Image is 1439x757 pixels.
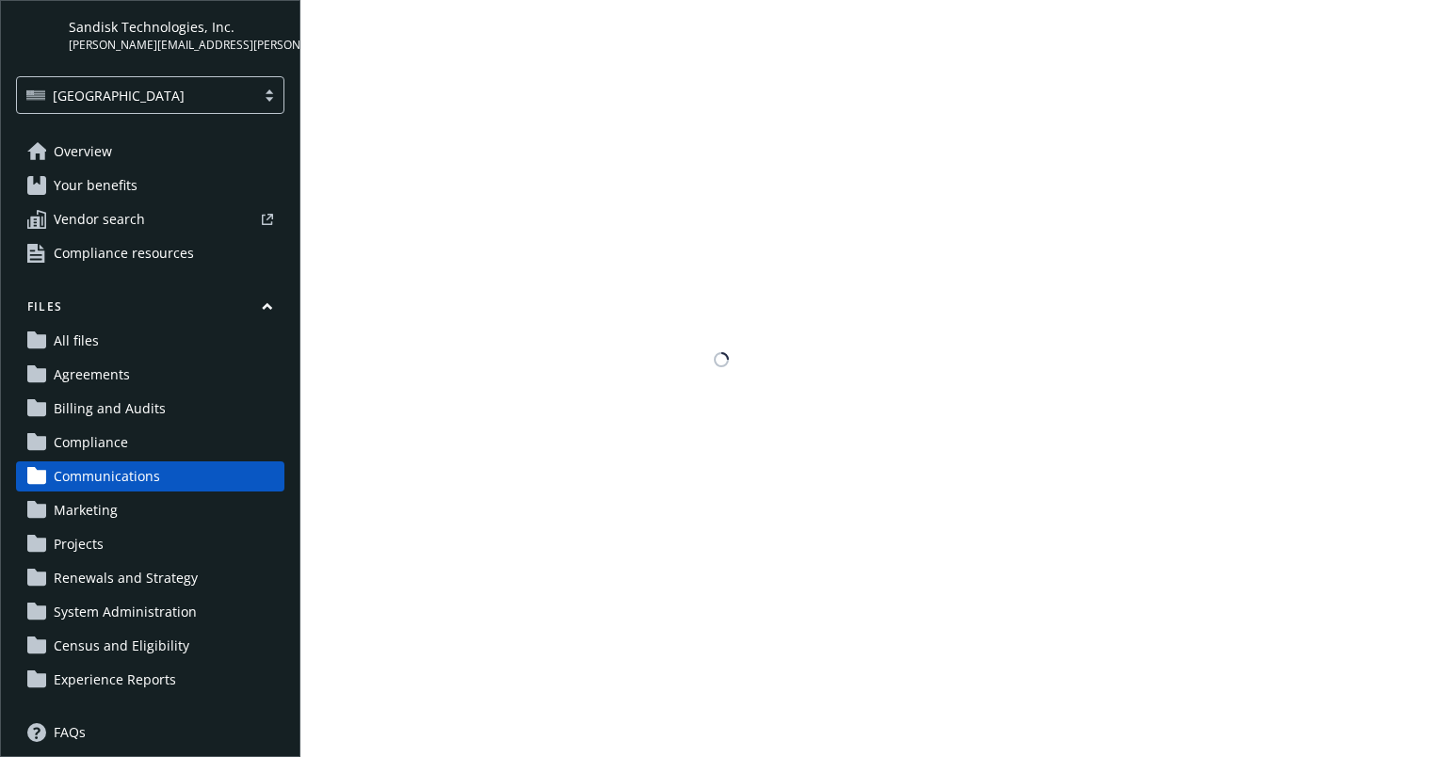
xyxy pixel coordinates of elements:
[16,665,284,695] a: Experience Reports
[69,37,284,54] span: [PERSON_NAME][EMAIL_ADDRESS][PERSON_NAME][DOMAIN_NAME]
[54,717,86,748] span: FAQs
[54,238,194,268] span: Compliance resources
[16,631,284,661] a: Census and Eligibility
[16,16,54,54] img: yH5BAEAAAAALAAAAAABAAEAAAIBRAA7
[54,631,189,661] span: Census and Eligibility
[16,717,284,748] a: FAQs
[16,137,284,167] a: Overview
[54,170,137,201] span: Your benefits
[54,137,112,167] span: Overview
[54,360,130,390] span: Agreements
[16,427,284,458] a: Compliance
[16,204,284,234] a: Vendor search
[16,170,284,201] a: Your benefits
[54,563,198,593] span: Renewals and Strategy
[54,495,118,525] span: Marketing
[53,86,185,105] span: [GEOGRAPHIC_DATA]
[69,17,284,37] span: Sandisk Technologies, Inc.
[16,563,284,593] a: Renewals and Strategy
[26,86,246,105] span: [GEOGRAPHIC_DATA]
[16,238,284,268] a: Compliance resources
[54,461,160,491] span: Communications
[54,427,128,458] span: Compliance
[54,597,197,627] span: System Administration
[16,495,284,525] a: Marketing
[16,529,284,559] a: Projects
[54,665,176,695] span: Experience Reports
[16,597,284,627] a: System Administration
[54,529,104,559] span: Projects
[16,298,284,322] button: Files
[16,326,284,356] a: All files
[16,394,284,424] a: Billing and Audits
[54,326,99,356] span: All files
[16,461,284,491] a: Communications
[16,360,284,390] a: Agreements
[54,394,166,424] span: Billing and Audits
[69,16,284,54] button: Sandisk Technologies, Inc.[PERSON_NAME][EMAIL_ADDRESS][PERSON_NAME][DOMAIN_NAME]
[54,204,145,234] span: Vendor search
